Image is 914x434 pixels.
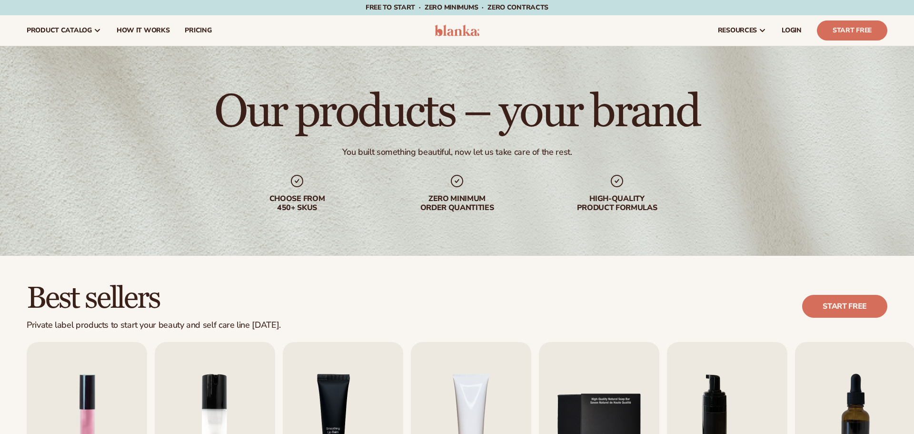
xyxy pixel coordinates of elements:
[117,27,170,34] span: How It Works
[802,295,887,318] a: Start free
[177,15,219,46] a: pricing
[236,194,358,212] div: Choose from 450+ Skus
[710,15,774,46] a: resources
[774,15,809,46] a: LOGIN
[817,20,887,40] a: Start Free
[366,3,548,12] span: Free to start · ZERO minimums · ZERO contracts
[435,25,480,36] img: logo
[214,90,699,135] h1: Our products – your brand
[109,15,178,46] a: How It Works
[556,194,678,212] div: High-quality product formulas
[782,27,802,34] span: LOGIN
[27,283,281,314] h2: Best sellers
[718,27,757,34] span: resources
[185,27,211,34] span: pricing
[27,320,281,331] div: Private label products to start your beauty and self care line [DATE].
[342,147,572,158] div: You built something beautiful, now let us take care of the rest.
[19,15,109,46] a: product catalog
[27,27,92,34] span: product catalog
[396,194,518,212] div: Zero minimum order quantities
